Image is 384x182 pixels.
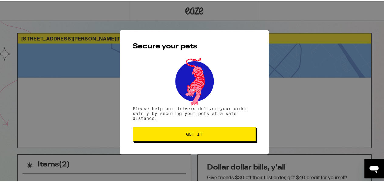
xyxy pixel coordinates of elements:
button: Got it [133,126,256,140]
p: Please help our drivers deliver your order safely by securing your pets at a safe distance. [133,105,256,120]
h2: Secure your pets [133,42,256,49]
span: Got it [186,131,202,135]
iframe: Button to launch messaging window [364,158,384,177]
img: pets [169,55,219,105]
